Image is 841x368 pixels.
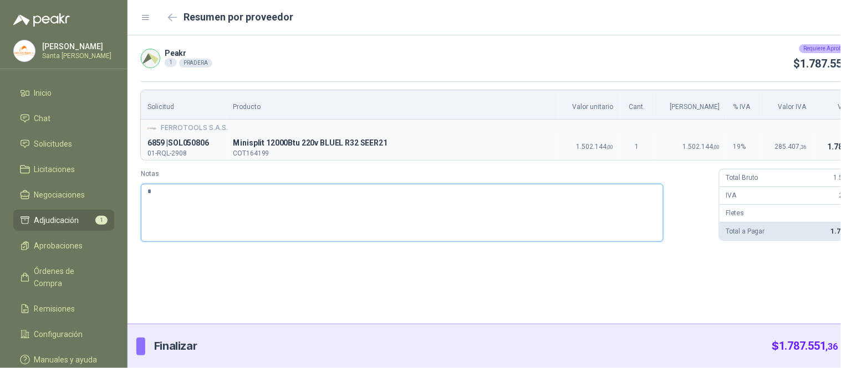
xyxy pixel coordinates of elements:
span: Minisplit 12000Btu 220v BLUEL R32 SEER21 [233,137,552,150]
p: Total Bruto [726,173,758,183]
img: Logo peakr [13,13,70,27]
span: Remisiones [34,303,75,315]
a: Adjudicación1 [13,210,114,231]
a: Solicitudes [13,133,114,154]
img: Company Logo [14,40,35,61]
span: Aprobaciones [34,240,83,252]
span: Órdenes de Compra [34,265,104,289]
th: Valor unitario [558,90,620,120]
span: ,36 [826,341,838,352]
span: 1.502.144 [682,143,720,151]
p: [PERSON_NAME] [42,43,111,50]
img: Company Logo [141,49,160,68]
a: Remisiones [13,298,114,319]
h2: Resumen por proveedor [184,9,294,25]
span: Inicio [34,87,52,99]
p: IVA [726,190,737,201]
span: 285.407 [774,143,806,151]
p: Total a Pagar [726,226,765,237]
a: Aprobaciones [13,235,114,256]
span: Manuales y ayuda [34,354,98,366]
td: 19 % [726,133,761,160]
p: $ [772,338,838,355]
td: 1 [620,133,654,160]
th: Cant. [620,90,654,120]
p: Peakr [165,49,212,57]
span: ,00 [713,144,720,150]
span: 1.787.551 [779,339,838,353]
th: Producto [227,90,558,120]
p: 6859 | SOL050806 [147,137,220,150]
span: 1 [95,216,108,225]
a: Licitaciones [13,159,114,180]
a: Chat [13,108,114,129]
span: Chat [34,112,51,125]
span: Solicitudes [34,138,73,150]
span: ,00 [607,144,614,150]
div: PRADERA [179,59,212,68]
img: Company Logo [147,124,156,133]
th: % IVA [726,90,761,120]
p: Finalizar [154,338,197,355]
p: 01-RQL-2908 [147,150,220,157]
p: Fletes [726,208,745,219]
span: 1.502.144 [577,143,614,151]
th: Solicitud [141,90,227,120]
a: Órdenes de Compra [13,261,114,294]
span: Adjudicación [34,214,79,226]
th: [PERSON_NAME] [654,90,727,120]
label: Notas [141,169,710,179]
p: Santa [PERSON_NAME] [42,53,111,59]
a: Negociaciones [13,184,114,205]
span: Negociaciones [34,189,85,201]
span: Licitaciones [34,163,75,175]
div: 1 [165,58,177,67]
span: Configuración [34,328,83,340]
a: Configuración [13,324,114,345]
a: Inicio [13,82,114,103]
span: ,36 [799,144,806,150]
p: COT164199 [233,150,552,157]
p: M [233,137,552,150]
th: Valor IVA [761,90,813,120]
